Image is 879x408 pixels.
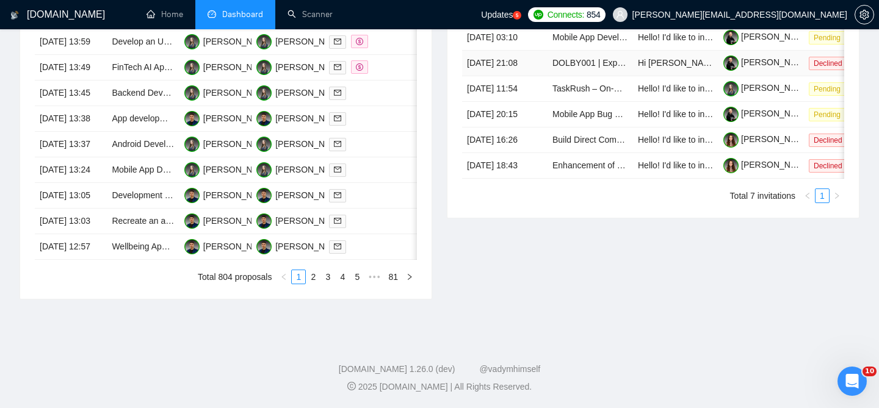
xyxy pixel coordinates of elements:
[280,273,288,281] span: left
[809,159,847,173] span: Declined
[800,188,815,203] button: left
[320,270,335,284] li: 3
[350,270,364,284] li: 5
[256,239,272,254] img: VS
[275,137,345,151] div: [PERSON_NAME]
[548,153,633,179] td: Enhancement of Flutter-Based Video Calling App
[203,214,273,227] div: [PERSON_NAME]
[723,109,811,118] a: [PERSON_NAME]
[402,270,417,284] li: Next Page
[112,139,345,149] a: Android Developer Needed for Migration to Jetpack Compose
[462,102,548,127] td: [DATE] 20:15
[364,270,384,284] li: Next 5 Pages
[256,87,345,97] a: OL[PERSON_NAME]
[306,270,320,284] a: 2
[339,364,455,374] a: [DOMAIN_NAME] 1.26.0 (dev)
[256,188,272,203] img: VS
[112,165,353,174] a: Mobile App Developer for High-Quality Motorcycle Intercom App
[256,137,272,152] img: OL
[356,38,363,45] span: dollar
[534,10,543,20] img: upwork-logo.png
[809,58,852,68] a: Declined
[804,192,811,199] span: left
[275,35,345,48] div: [PERSON_NAME]
[184,188,200,203] img: VS
[292,270,305,284] a: 1
[462,25,548,51] td: [DATE] 03:10
[256,60,272,75] img: OL
[334,38,341,45] span: mail
[112,113,178,123] a: App development
[809,31,845,45] span: Pending
[809,109,850,119] a: Pending
[112,88,270,98] a: Backend Development for Wine App MVP
[35,55,107,81] td: [DATE] 13:49
[321,270,335,284] a: 3
[723,132,739,148] img: c1KldL5HgRrwo8c_reaBRfspZ1xE5u1VO9gnf4n1eV7FbToTCtox69QvDimGWOmhxc
[855,5,874,24] button: setting
[256,113,345,123] a: VS[PERSON_NAME]
[723,32,811,41] a: [PERSON_NAME]
[184,215,273,225] a: VS[PERSON_NAME]
[256,164,345,174] a: OL[PERSON_NAME]
[35,106,107,132] td: [DATE] 13:38
[203,163,273,176] div: [PERSON_NAME]
[723,81,739,96] img: c1QKoc817bxjby5eb-f8WHubrmn3B9b1ZVHlViP65IAOZRndhn7Pmvx0jCadiGzMH7
[256,241,345,251] a: VS[PERSON_NAME]
[548,102,633,127] td: Mobile App Bug Fixing and Performance Optimization
[863,367,877,376] span: 10
[334,217,341,224] span: mail
[552,109,755,119] a: Mobile App Bug Fixing and Performance Optimization
[335,270,350,284] li: 4
[809,134,847,147] span: Declined
[35,29,107,55] td: [DATE] 13:59
[275,163,345,176] div: [PERSON_NAME]
[256,213,272,229] img: VS
[548,76,633,102] td: TaskRush – On-Demand Micro-Service Marketplace (React Native)
[481,10,513,20] span: Updates
[723,30,739,45] img: c1oE2cvytwoSI_EGYdynLDAojBVdfQa7r0j20ikfU1iG00soxI5dExVtGbukQfapSw
[723,83,811,93] a: [PERSON_NAME]
[203,112,273,125] div: [PERSON_NAME]
[809,108,845,121] span: Pending
[334,140,341,148] span: mail
[112,190,297,200] a: Development of Android Kiosk App for Orange Pi
[256,36,345,46] a: OL[PERSON_NAME]
[800,188,815,203] li: Previous Page
[723,160,811,170] a: [PERSON_NAME]
[275,112,345,125] div: [PERSON_NAME]
[275,60,345,74] div: [PERSON_NAME]
[548,25,633,51] td: Mobile App Developer Needed for Innovative Food Ordering App - DISHCOUNT
[35,157,107,183] td: [DATE] 13:24
[184,87,273,97] a: OL[PERSON_NAME]
[184,190,273,199] a: VS[PERSON_NAME]
[256,215,345,225] a: VS[PERSON_NAME]
[275,214,345,227] div: [PERSON_NAME]
[587,8,600,21] span: 854
[203,137,273,151] div: [PERSON_NAME]
[256,190,345,199] a: VS[PERSON_NAME]
[256,138,345,148] a: OL[PERSON_NAME]
[334,191,341,199] span: mail
[184,34,200,49] img: OL
[616,10,624,19] span: user
[146,9,183,20] a: homeHome
[277,270,291,284] li: Previous Page
[809,160,852,170] a: Declined
[462,51,548,76] td: [DATE] 21:08
[277,270,291,284] button: left
[830,188,844,203] li: Next Page
[203,60,273,74] div: [PERSON_NAME]
[184,241,273,251] a: VS[PERSON_NAME]
[107,81,179,106] td: Backend Development for Wine App MVP
[184,113,273,123] a: VS[PERSON_NAME]
[291,270,306,284] li: 1
[552,32,855,42] a: Mobile App Developer Needed for Innovative Food Ordering App - DISHCOUNT
[107,183,179,209] td: Development of Android Kiosk App for Orange Pi
[35,183,107,209] td: [DATE] 13:05
[184,138,273,148] a: OL[PERSON_NAME]
[336,270,349,284] a: 4
[334,243,341,250] span: mail
[334,63,341,71] span: mail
